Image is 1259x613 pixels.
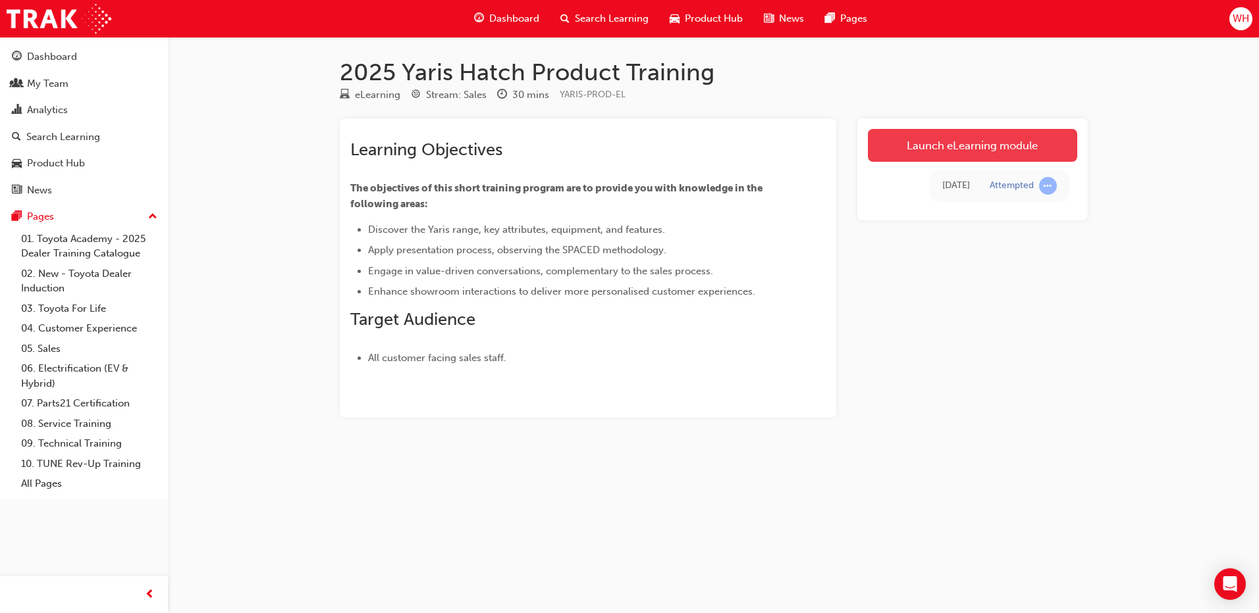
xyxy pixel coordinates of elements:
[27,103,68,118] div: Analytics
[340,58,1088,87] h1: 2025 Yaris Hatch Product Training
[5,72,163,96] a: My Team
[12,78,22,90] span: people-icon
[368,244,666,256] span: Apply presentation process, observing the SPACED methodology.
[16,433,163,454] a: 09. Technical Training
[16,393,163,414] a: 07. Parts21 Certification
[16,299,163,319] a: 03. Toyota For Life
[560,89,626,100] span: Learning resource code
[16,454,163,474] a: 10. TUNE Rev-Up Training
[5,178,163,203] a: News
[5,205,163,229] button: Pages
[411,87,487,103] div: Stream
[27,209,54,224] div: Pages
[670,11,680,27] span: car-icon
[12,185,22,197] span: news-icon
[1229,7,1252,30] button: WH
[1214,568,1246,600] div: Open Intercom Messenger
[350,139,502,160] span: Learning Objectives
[550,5,659,32] a: search-iconSearch Learning
[753,5,815,32] a: news-iconNews
[489,11,539,26] span: Dashboard
[840,11,867,26] span: Pages
[148,208,157,226] span: up-icon
[685,11,743,26] span: Product Hub
[497,87,549,103] div: Duration
[27,49,77,64] div: Dashboard
[497,89,507,101] span: clock-icon
[16,339,163,359] a: 05. Sales
[16,414,163,434] a: 08. Service Training
[942,178,970,193] div: Mon Apr 28 2025 16:05:45 GMT+1000 (Australian Eastern Standard Time)
[368,224,665,235] span: Discover the Yaris range, key attributes, equipment, and features.
[145,587,155,603] span: prev-icon
[12,211,22,223] span: pages-icon
[27,76,68,91] div: My Team
[12,132,21,143] span: search-icon
[26,130,100,145] div: Search Learning
[474,11,484,27] span: guage-icon
[368,352,506,364] span: All customer facing sales staff.
[815,5,878,32] a: pages-iconPages
[12,158,22,170] span: car-icon
[764,11,774,27] span: news-icon
[5,98,163,122] a: Analytics
[12,105,22,116] span: chart-icon
[464,5,550,32] a: guage-iconDashboard
[16,474,163,494] a: All Pages
[5,125,163,149] a: Search Learning
[16,318,163,339] a: 04. Customer Experience
[5,151,163,176] a: Product Hub
[355,87,400,103] div: eLearning
[1233,11,1249,26] span: WH
[411,89,421,101] span: target-icon
[1039,177,1057,195] span: learningRecordVerb_ATTEMPT-icon
[5,45,163,69] a: Dashboard
[350,309,475,330] span: Target Audience
[990,180,1034,192] div: Attempted
[5,42,163,205] button: DashboardMy TeamAnalyticsSearch LearningProduct HubNews
[27,183,52,198] div: News
[16,264,163,299] a: 02. New - Toyota Dealer Induction
[16,229,163,264] a: 01. Toyota Academy - 2025 Dealer Training Catalogue
[868,129,1077,162] a: Launch eLearning module
[16,358,163,393] a: 06. Electrification (EV & Hybrid)
[426,87,487,103] div: Stream: Sales
[12,51,22,63] span: guage-icon
[368,265,713,277] span: Engage in value-driven conversations, complementary to the sales process.
[7,4,111,34] img: Trak
[340,89,350,101] span: learningResourceType_ELEARNING-icon
[659,5,753,32] a: car-iconProduct Hub
[512,87,549,103] div: 30 mins
[350,182,764,210] span: The objectives of this short training program are to provide you with knowledge in the following ...
[779,11,804,26] span: News
[368,285,755,297] span: Enhance showroom interactions to deliver more personalised customer experiences.
[825,11,835,27] span: pages-icon
[27,156,85,171] div: Product Hub
[560,11,570,27] span: search-icon
[575,11,649,26] span: Search Learning
[340,87,400,103] div: Type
